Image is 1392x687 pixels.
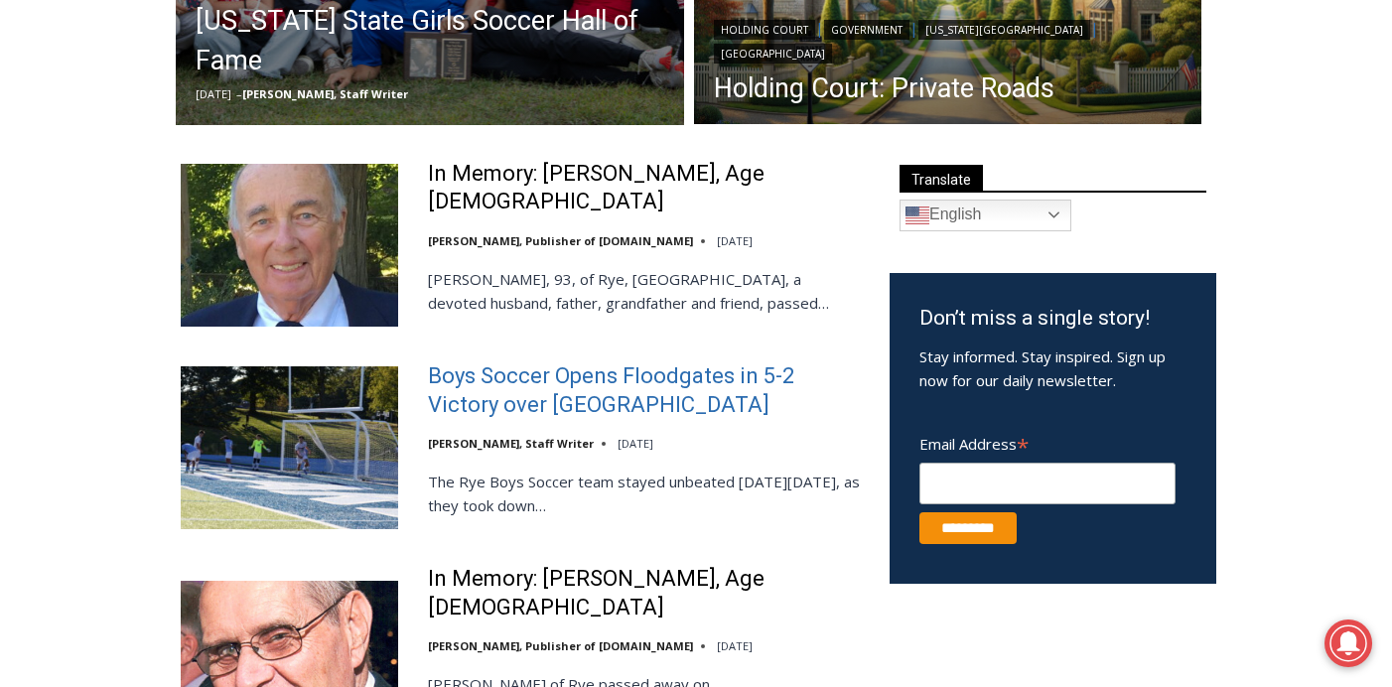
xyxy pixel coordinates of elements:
p: The Rye Boys Soccer team stayed unbeated [DATE][DATE], as they took down… [428,470,864,517]
label: Email Address [919,424,1176,460]
a: [US_STATE][GEOGRAPHIC_DATA] [918,20,1090,40]
time: [DATE] [196,86,231,101]
p: [PERSON_NAME], 93, of Rye, [GEOGRAPHIC_DATA], a devoted husband, father, grandfather and friend, ... [428,267,864,315]
a: In Memory: [PERSON_NAME], Age [DEMOGRAPHIC_DATA] [428,160,864,216]
a: [GEOGRAPHIC_DATA] [714,44,832,64]
a: Government [824,20,909,40]
time: [DATE] [717,233,753,248]
p: Stay informed. Stay inspired. Sign up now for our daily newsletter. [919,344,1186,392]
a: Boys Soccer Opens Floodgates in 5-2 Victory over [GEOGRAPHIC_DATA] [428,362,864,419]
time: [DATE] [717,638,753,653]
span: – [236,86,242,101]
a: Holding Court [714,20,815,40]
time: [DATE] [618,436,653,451]
img: Boys Soccer Opens Floodgates in 5-2 Victory over Westlake [181,366,398,529]
a: [PERSON_NAME], Publisher of [DOMAIN_NAME] [428,233,693,248]
span: Translate [900,165,983,192]
a: [PERSON_NAME], Staff Writer [428,436,594,451]
a: [PERSON_NAME], Staff Writer [242,86,408,101]
a: Holding Court: Private Roads [714,73,1183,103]
a: [PERSON_NAME], Publisher of [DOMAIN_NAME] [428,638,693,653]
h3: Don’t miss a single story! [919,303,1186,335]
img: en [905,204,929,227]
div: | | | [714,16,1183,64]
a: In Memory: [PERSON_NAME], Age [DEMOGRAPHIC_DATA] [428,565,864,621]
img: In Memory: Richard Allen Hynson, Age 93 [181,164,398,327]
a: English [900,200,1071,231]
